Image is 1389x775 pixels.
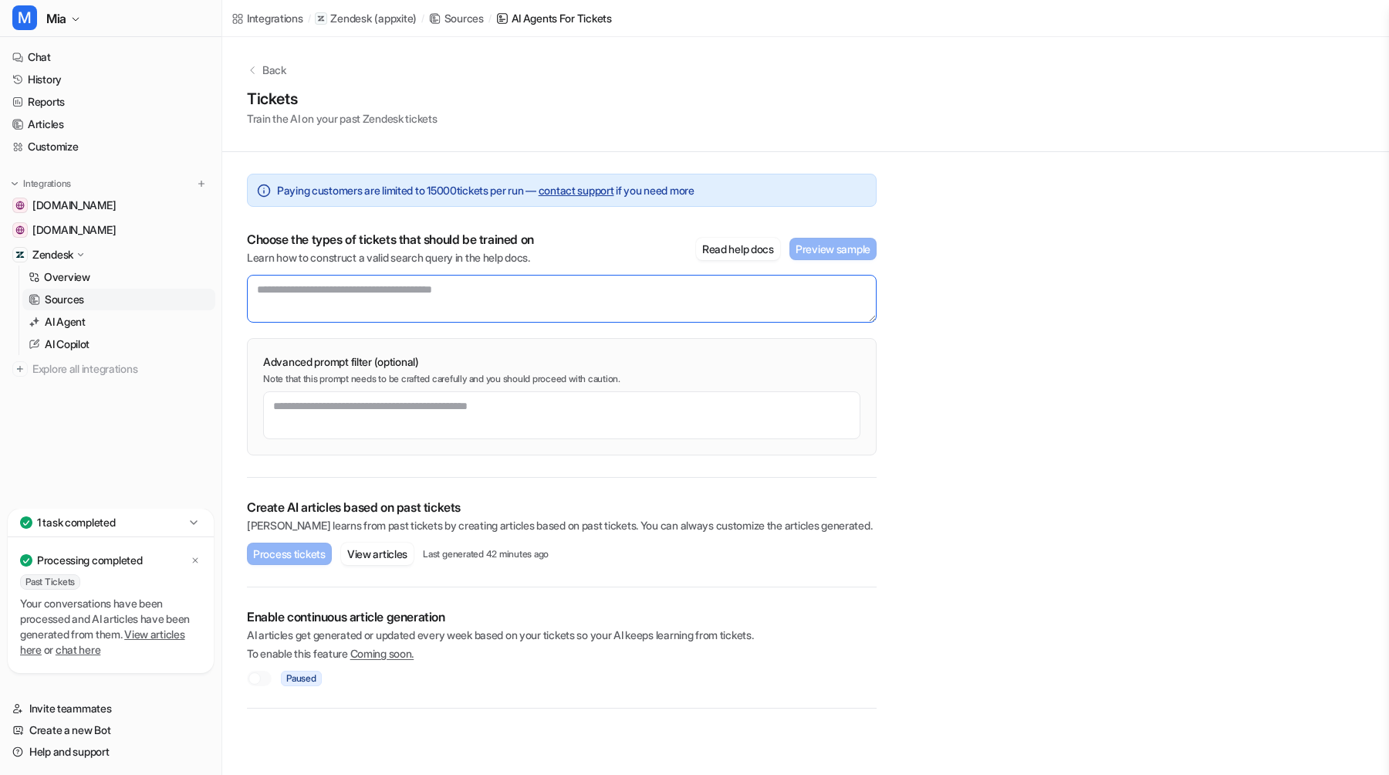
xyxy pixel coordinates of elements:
[247,87,438,110] h1: Tickets
[247,232,534,247] p: Choose the types of tickets that should be trained on
[231,10,303,26] a: Integrations
[789,238,877,260] button: Preview sample
[315,11,417,26] a: Zendesk(appxite)
[22,333,215,355] a: AI Copilot
[196,178,207,189] img: menu_add.svg
[6,358,215,380] a: Explore all integrations
[444,10,484,26] div: Sources
[512,10,612,26] div: AI Agents for tickets
[15,201,25,210] img: developer.appxite.com
[281,671,322,686] span: Paused
[45,337,90,352] p: AI Copilot
[9,178,20,189] img: expand menu
[6,91,215,113] a: Reports
[22,266,215,288] a: Overview
[247,628,877,643] p: AI articles get generated or updated every week based on your tickets so your AI keeps learning f...
[6,69,215,90] a: History
[12,5,37,30] span: M
[56,643,100,656] a: chat here
[45,314,86,330] p: AI Agent
[6,195,215,216] a: developer.appxite.com[DOMAIN_NAME]
[15,250,25,259] img: Zendesk
[247,609,877,624] p: Enable continuous article generation
[262,62,286,78] p: Back
[488,12,492,25] span: /
[44,269,90,285] p: Overview
[341,543,414,565] button: View articles
[374,11,417,26] p: ( appxite )
[277,182,694,198] span: Paying customers are limited to 15000 tickets per run — if you need more
[247,543,332,565] button: Process tickets
[330,11,371,26] p: Zendesk
[6,46,215,68] a: Chat
[20,596,201,658] p: Your conversations have been processed and AI articles have been generated from them. or
[32,198,116,213] span: [DOMAIN_NAME]
[263,354,860,370] p: Advanced prompt filter (optional)
[696,238,780,260] button: Read help docs
[247,250,534,266] p: Learn how to construct a valid search query in the help docs.
[263,373,860,385] p: Note that this prompt needs to be crafted carefully and you should proceed with caution.
[6,136,215,157] a: Customize
[429,10,484,26] a: Sources
[423,548,549,560] p: Last generated 42 minutes ago
[6,719,215,741] a: Create a new Bot
[496,10,612,26] a: AI Agents for tickets
[46,8,66,29] span: Mia
[6,219,215,241] a: documenter.getpostman.com[DOMAIN_NAME]
[421,12,424,25] span: /
[247,518,877,533] p: [PERSON_NAME] learns from past tickets by creating articles based on past tickets. You can always...
[37,553,142,568] p: Processing completed
[6,176,76,191] button: Integrations
[6,698,215,719] a: Invite teammates
[15,225,25,235] img: documenter.getpostman.com
[20,574,80,590] span: Past Tickets
[247,646,877,662] p: To enable this feature
[32,222,116,238] span: [DOMAIN_NAME]
[350,647,414,660] span: Coming soon.
[12,361,28,377] img: explore all integrations
[32,357,209,381] span: Explore all integrations
[45,292,84,307] p: Sources
[247,110,438,127] p: Train the AI on your past Zendesk tickets
[32,247,73,262] p: Zendesk
[22,289,215,310] a: Sources
[539,184,614,197] a: contact support
[308,12,311,25] span: /
[20,628,185,656] a: View articles here
[37,515,116,530] p: 1 task completed
[247,10,303,26] div: Integrations
[6,741,215,763] a: Help and support
[23,178,71,190] p: Integrations
[247,499,877,515] p: Create AI articles based on past tickets
[22,311,215,333] a: AI Agent
[6,113,215,135] a: Articles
